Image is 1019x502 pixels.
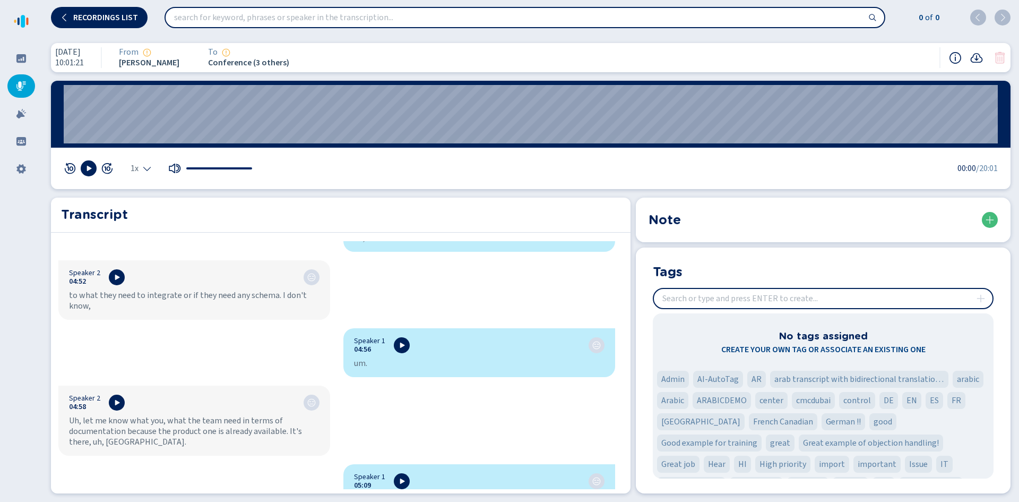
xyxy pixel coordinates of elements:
span: Speaker 1 [354,337,385,345]
span: 1x [131,164,139,173]
div: Uh, let me know what you, what the team need in terms of documentation because the product one is... [69,415,319,447]
div: Neutral sentiment [592,477,601,486]
span: [DATE] [55,47,84,57]
svg: alert-circle [222,48,230,57]
div: to what they need to integrate or if they need any schema. I don't know, [69,290,319,311]
svg: volume-up-fill [168,162,181,175]
span: Admin [661,373,685,386]
svg: alert-circle [143,48,151,57]
div: Tag 'nan' [873,477,895,494]
button: next (ENTER) [995,10,1011,25]
span: of [923,11,933,24]
button: 04:58 [69,403,86,411]
button: Recording download [970,52,983,64]
div: Tag 'IT' [936,456,953,473]
div: Select the playback speed [131,164,151,173]
div: Tag 'Admin' [657,371,689,388]
span: Conference (3 others) [208,58,289,67]
div: Settings [7,157,35,181]
span: great [770,437,790,449]
div: Tag 'Arabic' [657,392,688,409]
div: Tag 'control' [839,392,875,409]
span: /20:01 [976,162,998,175]
svg: chevron-left [974,13,982,22]
div: Tag 'import' [815,456,849,473]
div: Neutral sentiment [592,341,601,350]
button: Recording information [949,52,962,64]
span: important [858,458,896,471]
span: 0 [933,11,939,24]
svg: icon-emoji-neutral [592,477,601,486]
svg: icon-emoji-neutral [307,273,316,282]
div: Tag 'Issue' [905,456,932,473]
span: AI-AutoTag [697,373,739,386]
div: uh, [354,233,605,243]
span: Create your own tag or associate an existing one [721,343,926,356]
svg: trash-fill [994,52,1006,64]
div: Tag 'Great example of objection handling!' [799,435,943,452]
div: Tag 'arab transcript with bidirectional translation 'fashion'' [770,371,948,388]
span: French Canadian [753,415,813,428]
span: IT [940,458,948,471]
div: Tag 'cmcdubai' [792,392,835,409]
div: Tag 'Hear' [704,456,730,473]
div: Tag 'Francia' [657,413,745,430]
span: cmcdubai [796,394,831,407]
span: [PERSON_NAME] [119,58,183,67]
div: Tag 'FR' [947,392,965,409]
span: [GEOGRAPHIC_DATA] [661,415,740,428]
span: FR [952,394,961,407]
span: import [819,458,845,471]
span: DE [884,394,894,407]
span: good [874,415,892,428]
button: 05:09 [354,481,371,490]
span: center [759,394,783,407]
input: search for keyword, phrases or speaker in the transcription... [166,8,884,27]
div: Neutral sentiment [307,398,316,407]
span: Great job [661,458,695,471]
button: previous (shift + ENTER) [970,10,986,25]
div: Tag 'HI' [734,456,751,473]
div: Tag 'High priority' [755,456,810,473]
svg: play [84,164,93,173]
svg: jump-forward [101,162,114,175]
div: Groups [7,130,35,153]
svg: chevron-left [61,13,69,22]
span: 0 [917,11,923,24]
button: skip 10 sec rev [Hotkey: arrow-left] [64,162,76,175]
span: 10:01:21 [55,58,84,67]
div: It’s possible to identify speakers and assign the related sentiment only for stereo recordings wi... [222,48,230,57]
span: Hear [708,458,726,471]
svg: groups-filled [16,136,27,147]
div: Tag 'Low priority' [730,477,783,494]
span: Arabic [661,394,684,407]
button: Mute [168,162,181,175]
span: HI [738,458,747,471]
svg: play [113,273,121,282]
svg: chevron-down [143,164,151,173]
div: Tag 'arabic' [953,371,983,388]
button: 04:56 [354,345,371,354]
h2: Note [649,210,681,229]
div: Tag 'EN' [902,392,921,409]
div: Tag 'DE' [879,392,898,409]
svg: play [398,477,406,486]
svg: play [113,398,121,407]
div: Tag 'medicine' [787,477,828,494]
svg: icon-emoji-neutral [592,341,601,350]
button: Play [Hotkey: spacebar] [81,160,97,176]
div: Tag 'Great job' [657,456,700,473]
span: arabic [957,373,979,386]
div: Tag 'French Canadian' [749,413,817,430]
div: Tag 'important' [853,456,901,473]
svg: cloud-arrow-down-fill [970,52,983,64]
span: AR [752,373,762,386]
div: Tag 'center' [755,392,788,409]
div: Tag 'it's not negative' [657,477,726,494]
div: Tag 'need attention' [899,477,963,494]
span: German !! [826,415,861,428]
svg: plus [977,294,985,303]
svg: plus [986,216,994,224]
